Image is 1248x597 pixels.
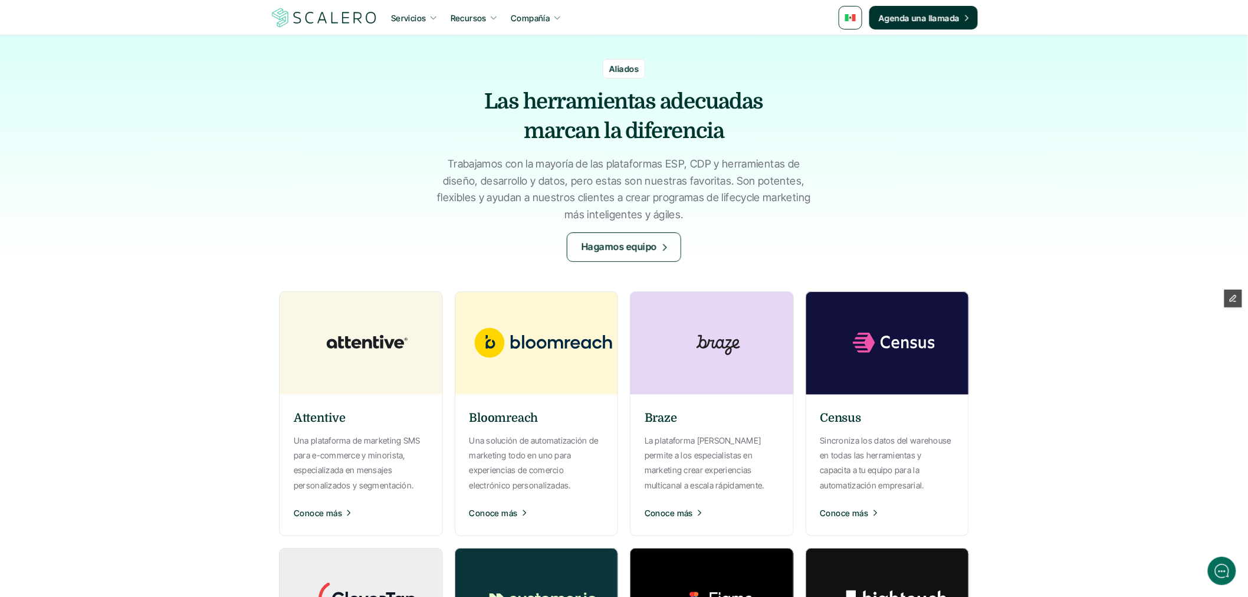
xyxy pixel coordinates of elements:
[18,78,218,135] h2: Let us know if we can help with lifecycle marketing.
[820,498,955,527] button: Conoce más
[609,63,639,75] p: Aliados
[455,291,619,536] a: BloomreachUna solución de automatización de marketing todo en uno para experiencias de comercio e...
[279,291,443,536] a: AttentiveUna plataforma de marketing SMS para e-commerce y minorista, especializada en mensajes p...
[820,409,862,427] h6: Census
[645,507,693,519] p: Conoce más
[582,240,657,255] p: Hagamos equipo
[294,409,346,427] h6: Attentive
[879,12,960,24] p: Agenda una llamada
[567,232,681,262] a: Hagamos equipo
[391,12,426,24] p: Servicios
[294,498,428,527] button: Conoce más
[469,433,604,493] p: Una solución de automatización de marketing todo en uno para experiencias de comercio electrónico...
[469,498,604,527] button: Conoce más
[806,291,970,536] a: CensusSincroniza los datos del warehouse en todas las herramientas y capacita a tu equipo para la...
[76,163,142,173] span: New conversation
[469,409,538,427] h6: Bloomreach
[1208,557,1236,585] iframe: gist-messenger-bubble-iframe
[294,433,428,493] p: Una plataforma de marketing SMS para e-commerce y minorista, especializada en mensajes personaliz...
[869,6,978,29] a: Agenda una llamada
[820,507,869,519] p: Conoce más
[18,156,218,180] button: New conversation
[270,7,379,28] a: Scalero company logotype
[432,156,816,224] p: Trabajamos con la mayoría de las plataformas ESP, CDP y herramientas de diseño, desarrollo y dato...
[645,409,677,427] h6: Braze
[645,433,779,493] p: La plataforma [PERSON_NAME] permite a los especialistas en marketing crear experiencias multicana...
[630,291,794,536] a: BrazeLa plataforma [PERSON_NAME] permite a los especialistas en marketing crear experiencias mult...
[98,412,149,420] span: We run on Gist
[485,90,768,143] strong: Las herramientas adecuadas marcan la diferencia
[511,12,550,24] p: Compañía
[1224,290,1242,307] button: Edit Framer Content
[645,498,779,527] button: Conoce más
[18,57,218,76] h1: Hi! Welcome to [GEOGRAPHIC_DATA].
[820,433,955,493] p: Sincroniza los datos del warehouse en todas las herramientas y capacita a tu equipo para la autom...
[451,12,487,24] p: Recursos
[469,507,518,519] p: Conoce más
[294,507,342,519] p: Conoce más
[270,6,379,29] img: Scalero company logotype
